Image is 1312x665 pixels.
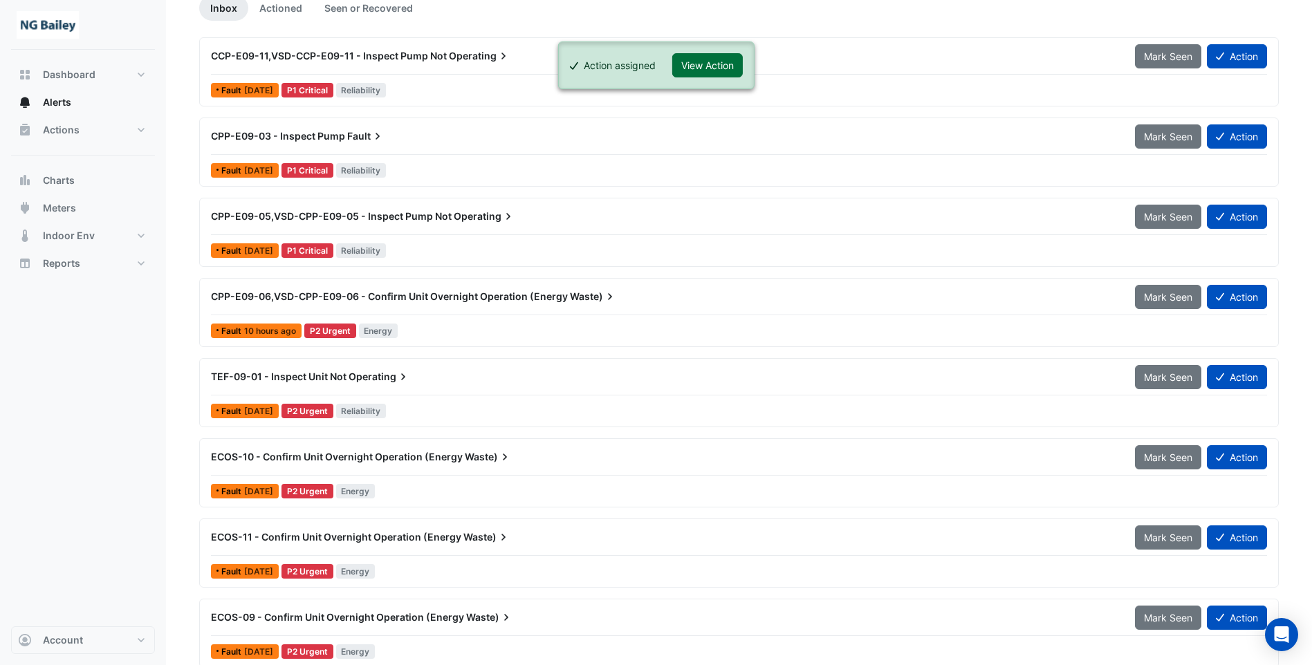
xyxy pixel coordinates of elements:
button: Action [1207,44,1267,68]
button: Mark Seen [1135,365,1201,389]
span: Waste) [465,450,512,464]
span: ECOS-11 - Confirm Unit Overnight Operation (Energy [211,531,461,543]
button: Action [1207,445,1267,469]
div: P2 Urgent [281,564,333,579]
div: P2 Urgent [281,404,333,418]
span: ECOS-10 - Confirm Unit Overnight Operation (Energy [211,451,463,462]
button: Reports [11,250,155,277]
div: P2 Urgent [304,324,356,338]
button: Action [1207,205,1267,229]
div: P1 Critical [281,243,333,258]
span: Mark Seen [1144,291,1192,303]
span: Mark Seen [1144,211,1192,223]
span: Alerts [43,95,71,109]
img: Company Logo [17,11,79,39]
span: Mark Seen [1144,131,1192,142]
span: CPP-E09-03 - Inspect Pump [211,130,345,142]
span: Energy [336,484,376,498]
button: Mark Seen [1135,44,1201,68]
app-icon: Meters [18,201,32,215]
button: Action [1207,606,1267,630]
span: Indoor Env [43,229,95,243]
app-icon: Reports [18,256,32,270]
span: Mark Seen [1144,532,1192,543]
button: Alerts [11,88,155,116]
span: Fault [221,86,244,95]
button: Mark Seen [1135,445,1201,469]
span: Mon 08-Sep-2025 06:30 BST [244,165,273,176]
button: Charts [11,167,155,194]
span: Energy [336,564,376,579]
span: Reliability [336,404,387,418]
span: Account [43,633,83,647]
app-icon: Dashboard [18,68,32,82]
span: TEF-09-01 - Inspect Unit Not [211,371,347,382]
span: Mark Seen [1144,612,1192,624]
span: Fault [221,487,244,496]
button: Mark Seen [1135,606,1201,630]
span: Mark Seen [1144,451,1192,463]
button: Mark Seen [1135,285,1201,309]
span: Operating [349,370,410,384]
span: Fault [221,648,244,656]
span: Mon 08-Sep-2025 06:30 BST [244,245,273,256]
span: Fault [221,407,244,415]
span: Tue 09-Sep-2025 00:00 BST [244,566,273,577]
span: Fault [221,568,244,576]
span: ECOS-09 - Confirm Unit Overnight Operation (Energy [211,611,464,623]
app-icon: Alerts [18,95,32,109]
span: Reliability [336,163,387,178]
span: Meters [43,201,76,215]
span: Charts [43,174,75,187]
button: Mark Seen [1135,124,1201,149]
div: Open Intercom Messenger [1265,618,1298,651]
span: Mon 08-Sep-2025 06:30 BST [244,85,273,95]
span: Reliability [336,83,387,97]
button: Mark Seen [1135,205,1201,229]
button: Indoor Env [11,222,155,250]
span: CPP-E09-05,VSD-CPP-E09-05 - Inspect Pump Not [211,210,452,222]
span: Fault [221,247,244,255]
button: Action [1207,365,1267,389]
span: CCP-E09-11,VSD-CCP-E09-11 - Inspect Pump Not [211,50,447,62]
span: Dashboard [43,68,95,82]
span: Fault [221,327,244,335]
button: Account [11,626,155,654]
span: Actions [43,123,80,137]
button: Action [1207,124,1267,149]
span: Waste) [466,610,513,624]
button: Actions [11,116,155,144]
button: View Action [672,53,743,77]
span: Operating [449,49,510,63]
span: Mark Seen [1144,50,1192,62]
span: Thu 25-Sep-2025 00:00 BST [244,326,296,336]
span: Reliability [336,243,387,258]
button: Dashboard [11,61,155,88]
span: Waste) [463,530,510,544]
span: Operating [454,209,515,223]
span: Mark Seen [1144,371,1192,383]
span: Reports [43,256,80,270]
span: Fri 19-Sep-2025 16:15 BST [244,406,273,416]
span: Waste) [570,290,617,303]
app-icon: Charts [18,174,32,187]
span: Tue 09-Sep-2025 00:00 BST [244,646,273,657]
div: Action assigned [584,58,656,73]
button: Mark Seen [1135,525,1201,550]
app-icon: Indoor Env [18,229,32,243]
button: Action [1207,525,1267,550]
span: Tue 09-Sep-2025 00:00 BST [244,486,273,496]
button: Action [1207,285,1267,309]
button: Meters [11,194,155,222]
div: P2 Urgent [281,644,333,659]
span: Fault [221,167,244,175]
div: P1 Critical [281,83,333,97]
span: Energy [336,644,376,659]
span: Fault [347,129,385,143]
span: Energy [359,324,398,338]
div: P1 Critical [281,163,333,178]
app-icon: Actions [18,123,32,137]
div: P2 Urgent [281,484,333,498]
span: CPP-E09-06,VSD-CPP-E09-06 - Confirm Unit Overnight Operation (Energy [211,290,568,302]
